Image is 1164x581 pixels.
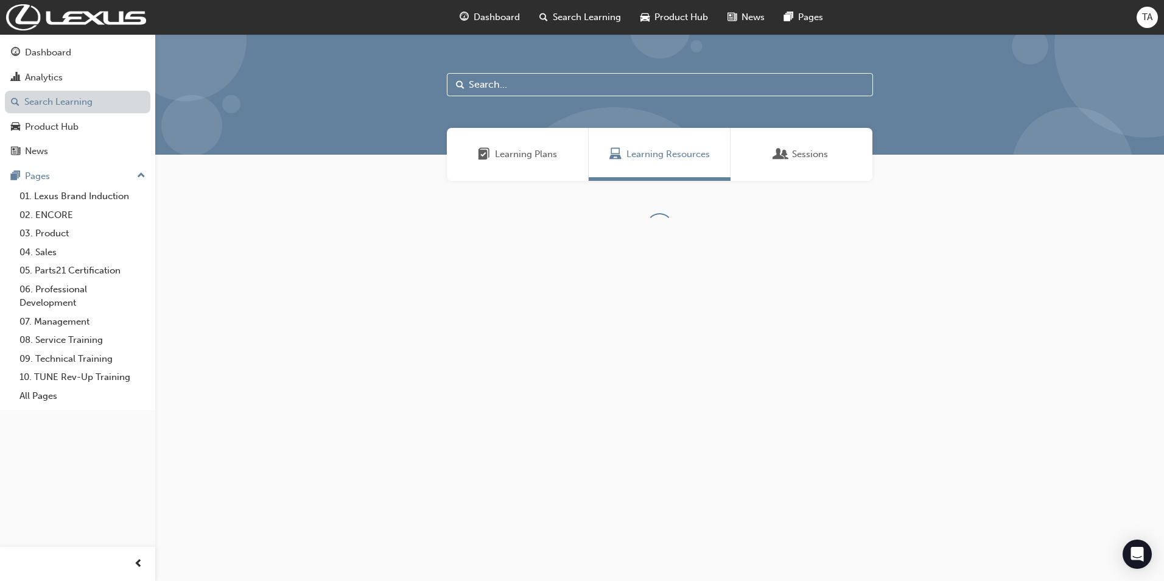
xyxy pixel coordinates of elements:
[626,147,710,161] span: Learning Resources
[11,72,20,83] span: chart-icon
[25,169,50,183] div: Pages
[447,73,873,96] input: Search...
[15,206,150,225] a: 02. ENCORE
[15,368,150,387] a: 10. TUNE Rev-Up Training
[640,10,650,25] span: car-icon
[15,387,150,406] a: All Pages
[15,350,150,368] a: 09. Technical Training
[6,4,146,30] img: Trak
[11,146,20,157] span: news-icon
[539,10,548,25] span: search-icon
[784,10,793,25] span: pages-icon
[1123,540,1152,569] div: Open Intercom Messenger
[25,120,79,134] div: Product Hub
[15,224,150,243] a: 03. Product
[718,5,774,30] a: news-iconNews
[495,147,557,161] span: Learning Plans
[553,10,621,24] span: Search Learning
[15,331,150,350] a: 08. Service Training
[25,71,63,85] div: Analytics
[631,5,718,30] a: car-iconProduct Hub
[727,10,737,25] span: news-icon
[450,5,530,30] a: guage-iconDashboard
[774,5,833,30] a: pages-iconPages
[654,10,708,24] span: Product Hub
[530,5,631,30] a: search-iconSearch Learning
[15,312,150,331] a: 07. Management
[1142,10,1152,24] span: TA
[5,91,150,113] a: Search Learning
[609,147,622,161] span: Learning Resources
[5,165,150,188] button: Pages
[5,140,150,163] a: News
[25,144,48,158] div: News
[11,48,20,58] span: guage-icon
[5,39,150,165] button: DashboardAnalyticsSearch LearningProduct HubNews
[447,128,589,181] a: Learning PlansLearning Plans
[15,261,150,280] a: 05. Parts21 Certification
[792,147,828,161] span: Sessions
[478,147,490,161] span: Learning Plans
[5,66,150,89] a: Analytics
[11,122,20,133] span: car-icon
[15,187,150,206] a: 01. Lexus Brand Induction
[5,41,150,64] a: Dashboard
[1137,7,1158,28] button: TA
[5,116,150,138] a: Product Hub
[134,557,143,572] span: prev-icon
[11,97,19,108] span: search-icon
[15,243,150,262] a: 04. Sales
[456,78,465,92] span: Search
[775,147,787,161] span: Sessions
[137,168,145,184] span: up-icon
[25,46,71,60] div: Dashboard
[589,128,731,181] a: Learning ResourcesLearning Resources
[731,128,872,181] a: SessionsSessions
[474,10,520,24] span: Dashboard
[15,280,150,312] a: 06. Professional Development
[798,10,823,24] span: Pages
[460,10,469,25] span: guage-icon
[742,10,765,24] span: News
[11,171,20,182] span: pages-icon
